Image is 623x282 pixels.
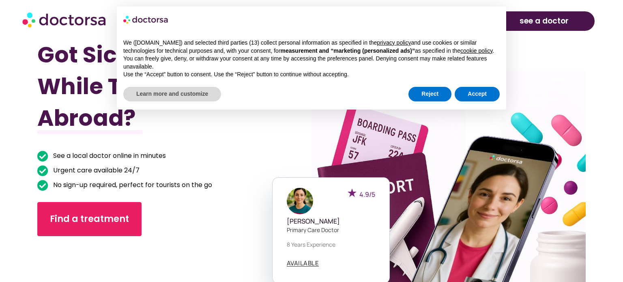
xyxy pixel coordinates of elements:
[460,47,492,54] a: cookie policy
[51,150,166,161] span: See a local doctor online in minutes
[455,87,500,101] button: Accept
[281,47,415,54] strong: measurement and “marketing (personalized ads)”
[287,240,375,249] p: 8 years experience
[123,71,500,79] p: Use the “Accept” button to consent. Use the “Reject” button to continue without accepting.
[287,217,375,225] h5: [PERSON_NAME]
[123,87,221,101] button: Learn more and customize
[37,202,142,236] a: Find a treatment
[51,165,140,176] span: Urgent care available 24/7
[123,39,500,55] p: We ([DOMAIN_NAME]) and selected third parties (13) collect personal information as specified in t...
[359,190,375,199] span: 4.9/5
[520,15,569,28] span: see a doctor
[408,87,451,101] button: Reject
[51,179,212,191] span: No sign-up required, perfect for tourists on the go
[37,39,270,134] h1: Got Sick While Traveling Abroad?
[123,55,500,71] p: You can freely give, deny, or withdraw your consent at any time by accessing the preferences pane...
[287,226,375,234] p: Primary care doctor
[493,11,595,31] a: see a doctor
[377,39,411,46] a: privacy policy
[123,13,169,26] img: logo
[50,213,129,226] span: Find a treatment
[287,260,319,267] a: AVAILABLE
